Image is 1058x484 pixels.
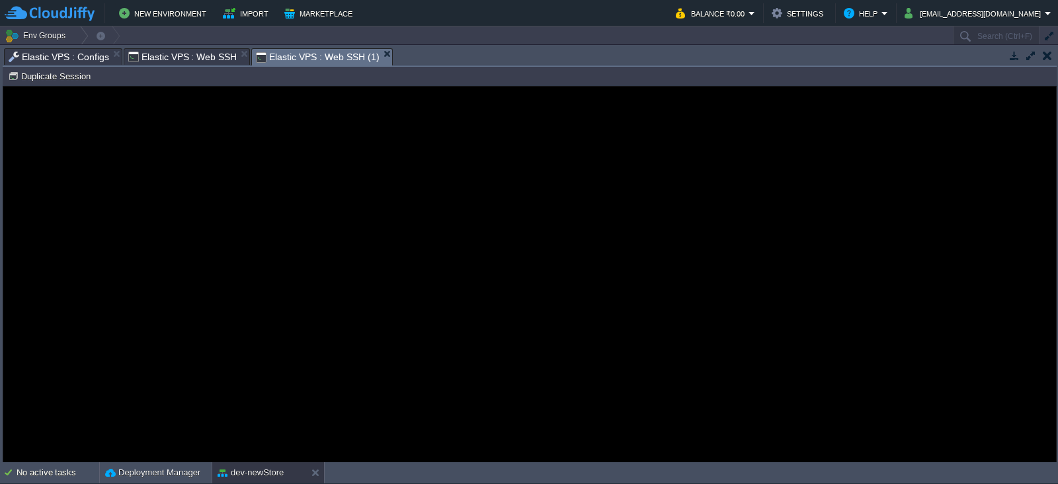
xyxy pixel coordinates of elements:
[218,466,284,479] button: dev-newStore
[9,49,109,65] span: Elastic VPS : Configs
[223,5,272,21] button: Import
[5,5,95,22] img: CloudJiffy
[844,5,881,21] button: Help
[105,466,200,479] button: Deployment Manager
[1002,431,1045,471] iframe: chat widget
[676,5,749,21] button: Balance ₹0.00
[284,5,356,21] button: Marketplace
[905,5,1045,21] button: [EMAIL_ADDRESS][DOMAIN_NAME]
[772,5,827,21] button: Settings
[17,462,99,483] div: No active tasks
[256,49,379,65] span: Elastic VPS : Web SSH (1)
[128,49,237,65] span: Elastic VPS : Web SSH
[119,5,210,21] button: New Environment
[5,26,70,45] button: Env Groups
[8,70,95,82] button: Duplicate Session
